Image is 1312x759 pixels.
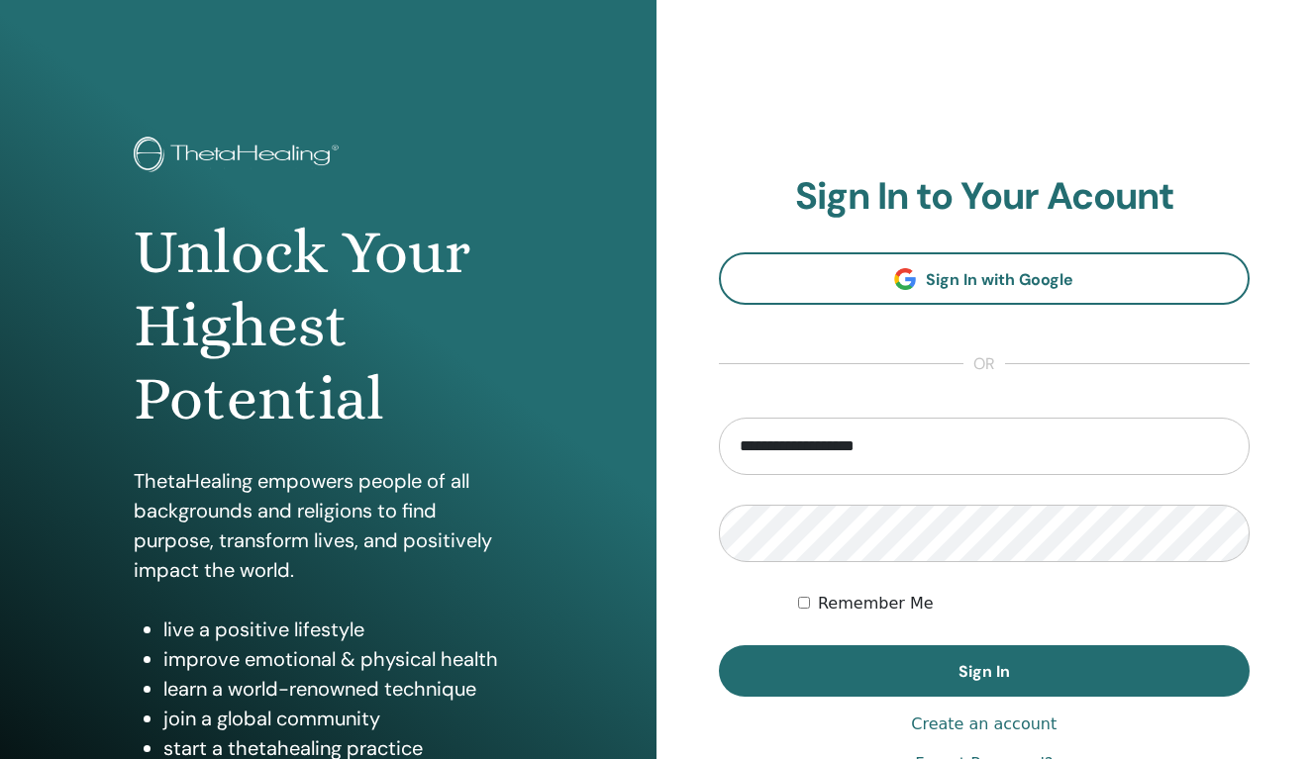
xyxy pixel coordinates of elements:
span: or [963,352,1005,376]
h1: Unlock Your Highest Potential [134,216,522,436]
label: Remember Me [818,592,934,616]
p: ThetaHealing empowers people of all backgrounds and religions to find purpose, transform lives, a... [134,466,522,585]
span: Sign In [959,661,1010,682]
h2: Sign In to Your Acount [719,174,1251,220]
li: live a positive lifestyle [163,615,522,644]
button: Sign In [719,645,1251,697]
div: Keep me authenticated indefinitely or until I manually logout [798,592,1250,616]
a: Sign In with Google [719,252,1251,305]
li: improve emotional & physical health [163,644,522,674]
li: learn a world-renowned technique [163,674,522,704]
a: Create an account [911,712,1057,736]
li: join a global community [163,704,522,733]
span: Sign In with Google [926,269,1073,290]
